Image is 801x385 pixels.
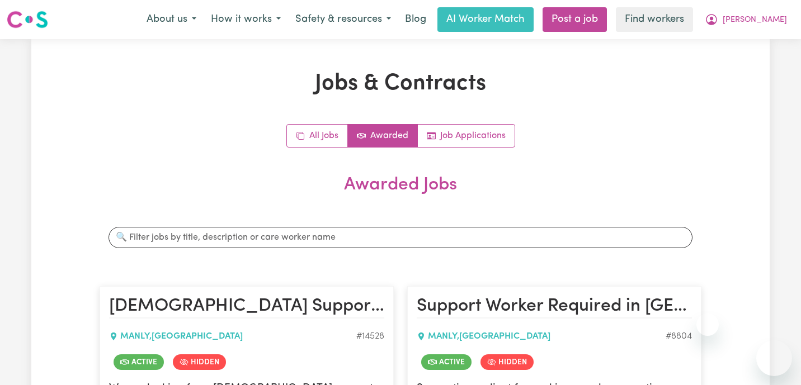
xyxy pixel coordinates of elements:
[723,14,787,26] span: [PERSON_NAME]
[109,330,356,343] div: MANLY , [GEOGRAPHIC_DATA]
[616,7,693,32] a: Find workers
[100,174,701,213] h2: Awarded Jobs
[417,330,666,343] div: MANLY , [GEOGRAPHIC_DATA]
[204,8,288,31] button: How it works
[666,330,692,343] div: Job ID #8804
[698,8,794,31] button: My Account
[348,125,418,147] a: Active jobs
[288,8,398,31] button: Safety & resources
[480,354,534,370] span: Job is hidden
[287,125,348,147] a: All jobs
[109,296,384,318] h2: Female Support Worker Needed ONE OFF In Manly, NSW
[7,9,48,30] img: Careseekers logo
[173,354,226,370] span: Job is hidden
[417,296,692,318] h2: Support Worker Required in Manly, NSW
[756,340,792,376] iframe: Button to launch messaging window
[109,227,692,248] input: 🔍 Filter jobs by title, description or care worker name
[437,7,534,32] a: AI Worker Match
[139,8,204,31] button: About us
[114,354,164,370] span: Job is active
[356,330,384,343] div: Job ID #14528
[398,7,433,32] a: Blog
[7,7,48,32] a: Careseekers logo
[421,354,472,370] span: Job is active
[543,7,607,32] a: Post a job
[100,70,701,97] h1: Jobs & Contracts
[418,125,515,147] a: Job applications
[696,313,719,336] iframe: Close message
